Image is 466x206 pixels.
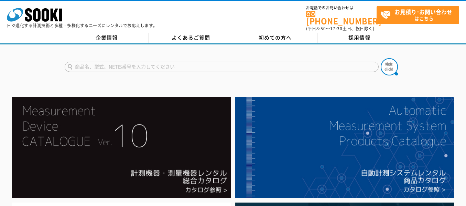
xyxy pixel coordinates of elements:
[317,33,402,43] a: 採用情報
[394,8,452,16] strong: お見積り･お問い合わせ
[12,97,231,198] img: Catalog Ver10
[306,11,377,25] a: [PHONE_NUMBER]
[330,25,343,32] span: 17:30
[259,34,292,41] span: 初めての方へ
[233,33,317,43] a: 初めての方へ
[149,33,233,43] a: よくあるご質問
[306,25,374,32] span: (平日 ～ 土日、祝日除く)
[235,97,454,198] img: 自動計測システムカタログ
[65,33,149,43] a: 企業情報
[306,6,377,10] span: お電話でのお問い合わせは
[65,62,379,72] input: 商品名、型式、NETIS番号を入力してください
[7,23,158,28] p: 日々進化する計測技術と多種・多様化するニーズにレンタルでお応えします。
[316,25,326,32] span: 8:50
[381,58,398,75] img: btn_search.png
[380,6,459,23] span: はこちら
[377,6,459,24] a: お見積り･お問い合わせはこちら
